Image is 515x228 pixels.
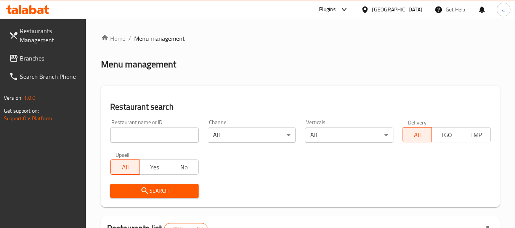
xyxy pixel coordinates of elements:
nav: breadcrumb [101,34,500,43]
a: Search Branch Phone [3,67,86,86]
button: All [110,159,140,175]
span: 1.0.0 [24,93,35,103]
div: All [305,128,393,143]
span: Get support on: [4,106,39,116]
button: TGO [432,127,461,142]
span: Restaurants Management [20,26,80,45]
a: Branches [3,49,86,67]
label: Upsell [116,152,130,157]
button: No [169,159,199,175]
button: Search [110,184,198,198]
h2: Restaurant search [110,101,491,113]
div: All [208,128,296,143]
span: Branches [20,54,80,63]
a: Support.OpsPlatform [4,113,52,123]
span: TMP [464,129,488,140]
span: No [172,162,196,173]
li: / [128,34,131,43]
span: All [114,162,137,173]
span: Version: [4,93,22,103]
span: a [502,5,505,14]
div: [GEOGRAPHIC_DATA] [372,5,422,14]
a: Home [101,34,125,43]
h2: Menu management [101,58,176,70]
button: All [403,127,432,142]
span: Search Branch Phone [20,72,80,81]
span: All [406,129,429,140]
div: Plugins [319,5,336,14]
input: Search for restaurant name or ID.. [110,128,198,143]
span: Menu management [134,34,185,43]
button: TMP [461,127,491,142]
span: Search [116,186,192,196]
span: Yes [143,162,166,173]
label: Delivery [408,120,427,125]
button: Yes [140,159,169,175]
span: TGO [435,129,458,140]
a: Restaurants Management [3,22,86,49]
